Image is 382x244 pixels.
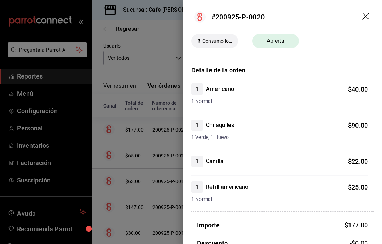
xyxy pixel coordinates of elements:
h4: Canilla [206,157,224,165]
span: 1 [191,183,203,191]
span: 1 Normal [191,196,368,203]
h4: Chilaquiles [206,121,234,129]
span: Abierta [262,37,289,45]
button: drag [362,13,371,21]
span: 1 Verde, 1 Huevo [191,134,368,141]
h4: Refill americano [206,183,248,191]
h3: Importe [197,220,220,230]
span: Consumo local [199,37,235,45]
h4: Americano [206,85,234,93]
span: $ 40.00 [348,86,368,93]
span: 1 [191,85,203,93]
span: $ 22.00 [348,158,368,165]
span: 1 [191,121,203,129]
span: $ 177.00 [345,221,368,229]
h3: Detalle de la orden [191,65,374,75]
div: #200925-P-0020 [211,12,265,22]
span: 1 Normal [191,98,368,105]
span: $ 90.00 [348,122,368,129]
span: 1 [191,157,203,165]
span: $ 25.00 [348,184,368,191]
